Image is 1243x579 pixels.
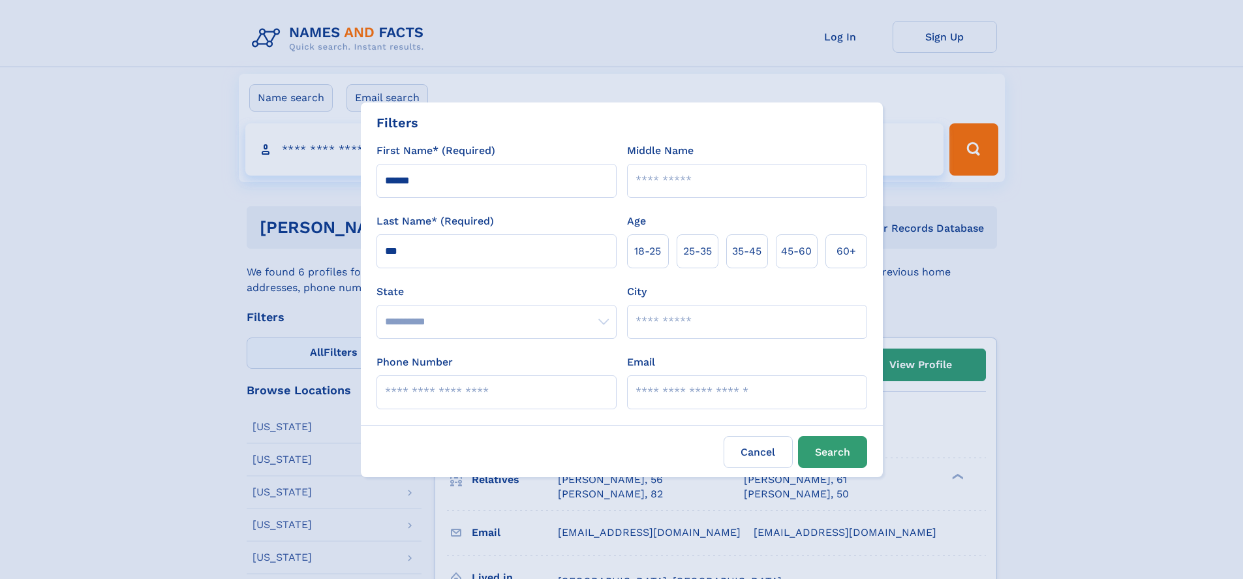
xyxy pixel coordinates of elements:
label: First Name* (Required) [376,143,495,159]
span: 18‑25 [634,243,661,259]
span: 60+ [836,243,856,259]
span: 25‑35 [683,243,712,259]
label: Email [627,354,655,370]
label: Cancel [724,436,793,468]
label: Phone Number [376,354,453,370]
label: Last Name* (Required) [376,213,494,229]
div: Filters [376,113,418,133]
label: City [627,284,647,300]
button: Search [798,436,867,468]
label: State [376,284,617,300]
label: Middle Name [627,143,694,159]
span: 45‑60 [781,243,812,259]
label: Age [627,213,646,229]
span: 35‑45 [732,243,761,259]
